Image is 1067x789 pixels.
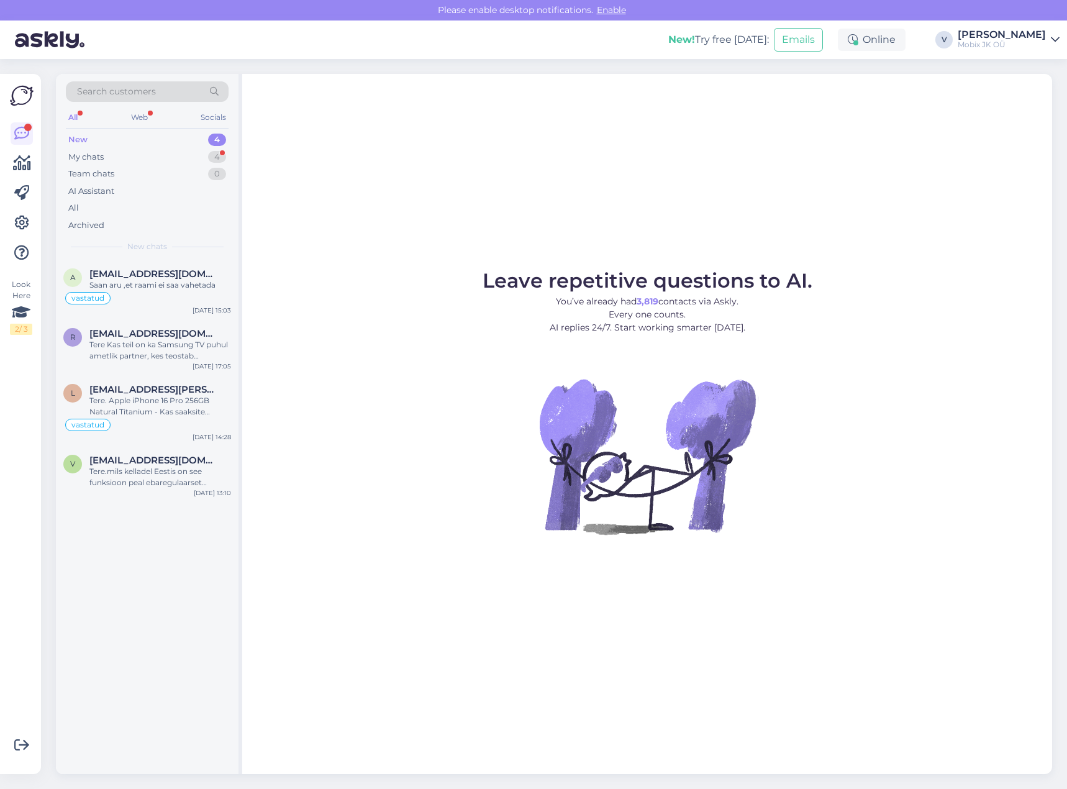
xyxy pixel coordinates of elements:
[89,339,231,362] div: Tere Kas teil on ka Samsung TV puhul ametlik partner, kes teostab garantiitöid?
[10,324,32,335] div: 2 / 3
[70,332,76,342] span: r
[194,488,231,498] div: [DATE] 13:10
[68,202,79,214] div: All
[208,151,226,163] div: 4
[208,168,226,180] div: 0
[208,134,226,146] div: 4
[66,109,80,125] div: All
[127,241,167,252] span: New chats
[958,30,1046,40] div: [PERSON_NAME]
[89,280,231,291] div: Saan aru ,et raami ei saa vahetada
[89,328,219,339] span: raido.pajusi@gmail.com
[77,85,156,98] span: Search customers
[129,109,150,125] div: Web
[89,395,231,417] div: Tere. Apple iPhone 16 Pro 256GB Natural Titanium - Kas saaksite täpsustada mis tootmisajaga mudel...
[774,28,823,52] button: Emails
[71,294,104,302] span: vastatud
[193,306,231,315] div: [DATE] 15:03
[89,455,219,466] span: valdek.veod@gmail.com
[70,459,75,468] span: v
[89,384,219,395] span: los.santos.del.sol@gmail.com
[68,185,114,198] div: AI Assistant
[593,4,630,16] span: Enable
[483,295,812,334] p: You’ve already had contacts via Askly. Every one counts. AI replies 24/7. Start working smarter [...
[193,432,231,442] div: [DATE] 14:28
[935,31,953,48] div: V
[10,279,32,335] div: Look Here
[838,29,906,51] div: Online
[483,268,812,293] span: Leave repetitive questions to AI.
[71,388,75,398] span: l
[89,268,219,280] span: ats.teppan@gmail.com
[668,32,769,47] div: Try free [DATE]:
[68,168,114,180] div: Team chats
[535,344,759,568] img: No Chat active
[193,362,231,371] div: [DATE] 17:05
[68,219,104,232] div: Archived
[958,40,1046,50] div: Mobix JK OÜ
[668,34,695,45] b: New!
[637,296,658,307] b: 3,819
[68,151,104,163] div: My chats
[89,466,231,488] div: Tere.mils kelladel Eestis on see funksioon peal ebaregulaarset südamerütmi, mis võib viidata näit...
[958,30,1060,50] a: [PERSON_NAME]Mobix JK OÜ
[198,109,229,125] div: Socials
[71,421,104,429] span: vastatud
[68,134,88,146] div: New
[70,273,76,282] span: a
[10,84,34,107] img: Askly Logo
